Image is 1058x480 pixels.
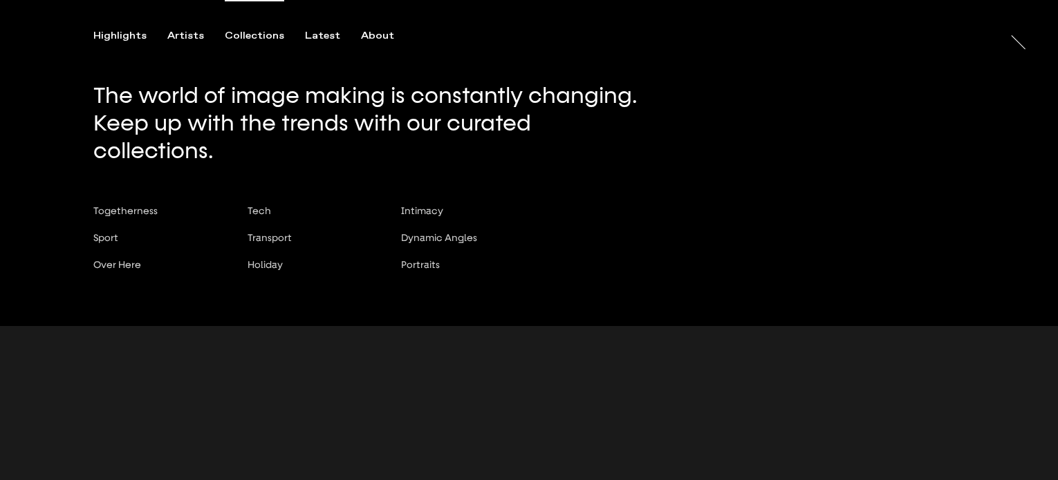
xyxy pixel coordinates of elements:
[401,232,508,259] button: Dynamic Angles
[167,30,204,42] div: Artists
[401,259,508,286] button: Portraits
[93,259,217,286] button: Over Here
[248,232,292,243] span: Transport
[93,30,147,42] div: Highlights
[991,26,1005,40] a: At
[401,232,477,243] span: Dynamic Angles
[361,30,394,42] div: About
[305,30,361,42] button: Latest
[167,30,225,42] button: Artists
[93,205,217,232] button: Togetherness
[93,205,158,216] span: Togetherness
[361,30,415,42] button: About
[93,232,217,259] button: Sport
[93,232,118,243] span: Sport
[93,259,141,270] span: Over Here
[248,205,371,232] button: Tech
[93,30,167,42] button: Highlights
[401,259,440,270] span: Portraits
[401,205,443,216] span: Intimacy
[248,259,283,270] span: Holiday
[248,205,271,216] span: Tech
[401,205,508,232] button: Intimacy
[248,232,371,259] button: Transport
[225,30,305,42] button: Collections
[991,39,1005,50] div: At
[225,30,284,42] div: Collections
[93,82,655,165] p: The world of image making is constantly changing. Keep up with the trends with our curated collec...
[1010,56,1021,97] div: Trayler
[305,30,340,42] div: Latest
[248,259,371,286] button: Holiday
[1021,56,1034,113] a: Trayler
